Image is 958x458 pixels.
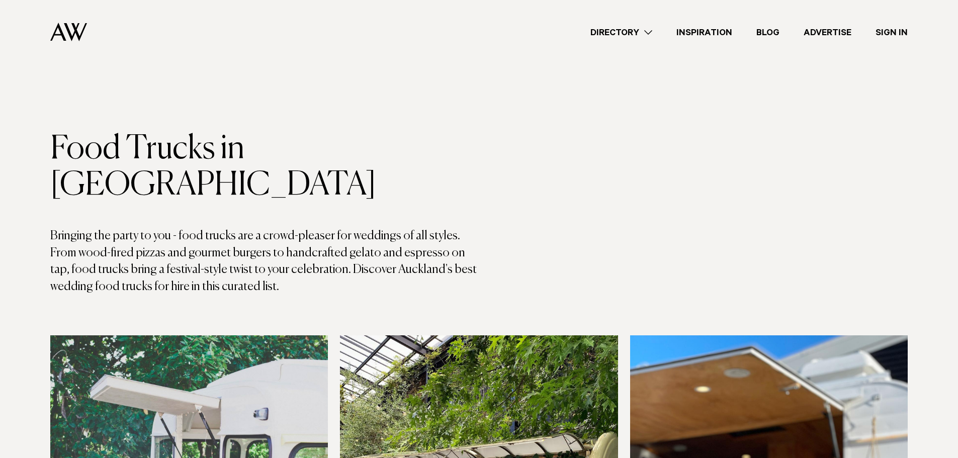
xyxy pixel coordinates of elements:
[50,228,479,295] p: Bringing the party to you - food trucks are a crowd-pleaser for weddings of all styles. From wood...
[863,26,920,39] a: Sign In
[50,131,479,204] h1: Food Trucks in [GEOGRAPHIC_DATA]
[578,26,664,39] a: Directory
[50,23,87,41] img: Auckland Weddings Logo
[792,26,863,39] a: Advertise
[664,26,744,39] a: Inspiration
[744,26,792,39] a: Blog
